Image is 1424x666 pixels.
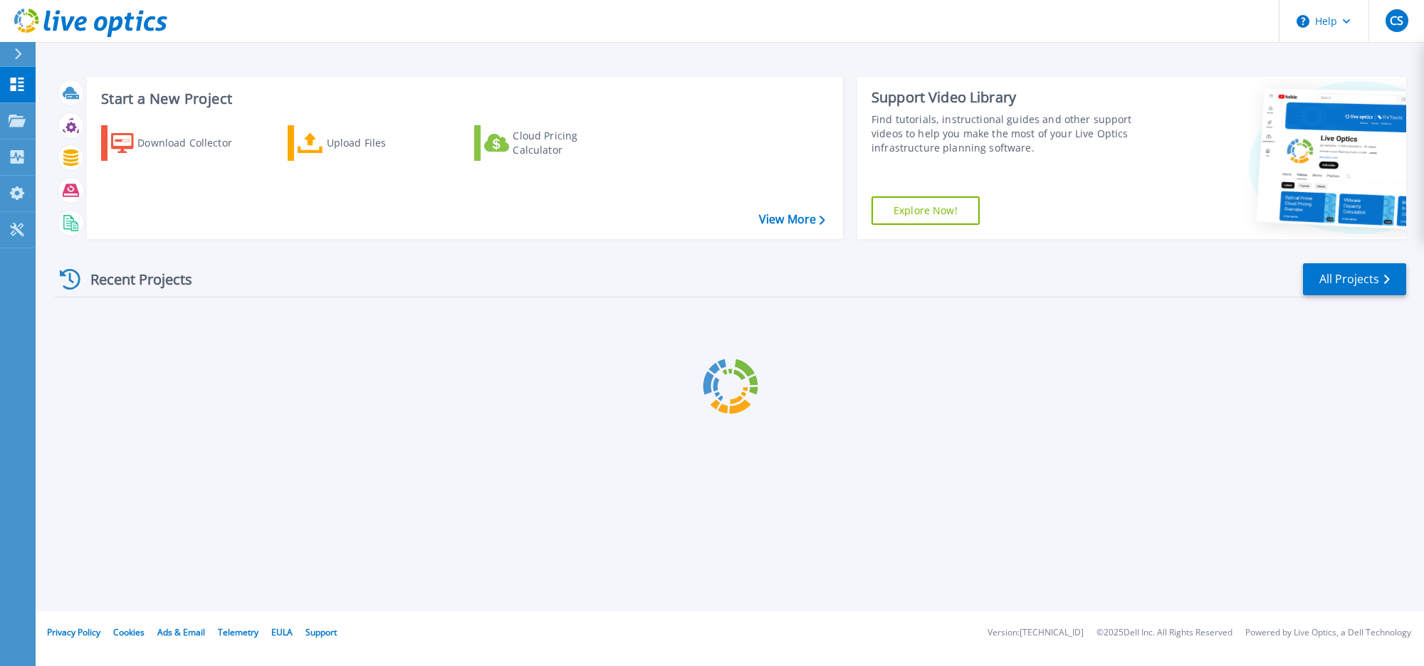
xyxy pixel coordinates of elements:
a: Privacy Policy [47,626,100,638]
li: Version: [TECHNICAL_ID] [988,628,1084,638]
a: EULA [271,626,293,638]
div: Upload Files [327,129,441,157]
li: © 2025 Dell Inc. All Rights Reserved [1096,628,1232,638]
a: Ads & Email [157,626,205,638]
a: Explore Now! [871,196,980,225]
a: Cookies [113,626,145,638]
a: Cloud Pricing Calculator [474,125,633,161]
a: All Projects [1303,263,1406,295]
h3: Start a New Project [101,91,824,107]
div: Recent Projects [55,262,211,297]
a: Support [305,626,337,638]
a: Telemetry [218,626,258,638]
div: Cloud Pricing Calculator [513,129,627,157]
div: Support Video Library [871,88,1152,107]
a: View More [759,213,825,226]
span: CS [1390,15,1403,26]
a: Upload Files [288,125,446,161]
div: Download Collector [137,129,251,157]
li: Powered by Live Optics, a Dell Technology [1245,628,1411,638]
a: Download Collector [101,125,260,161]
div: Find tutorials, instructional guides and other support videos to help you make the most of your L... [871,112,1152,155]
